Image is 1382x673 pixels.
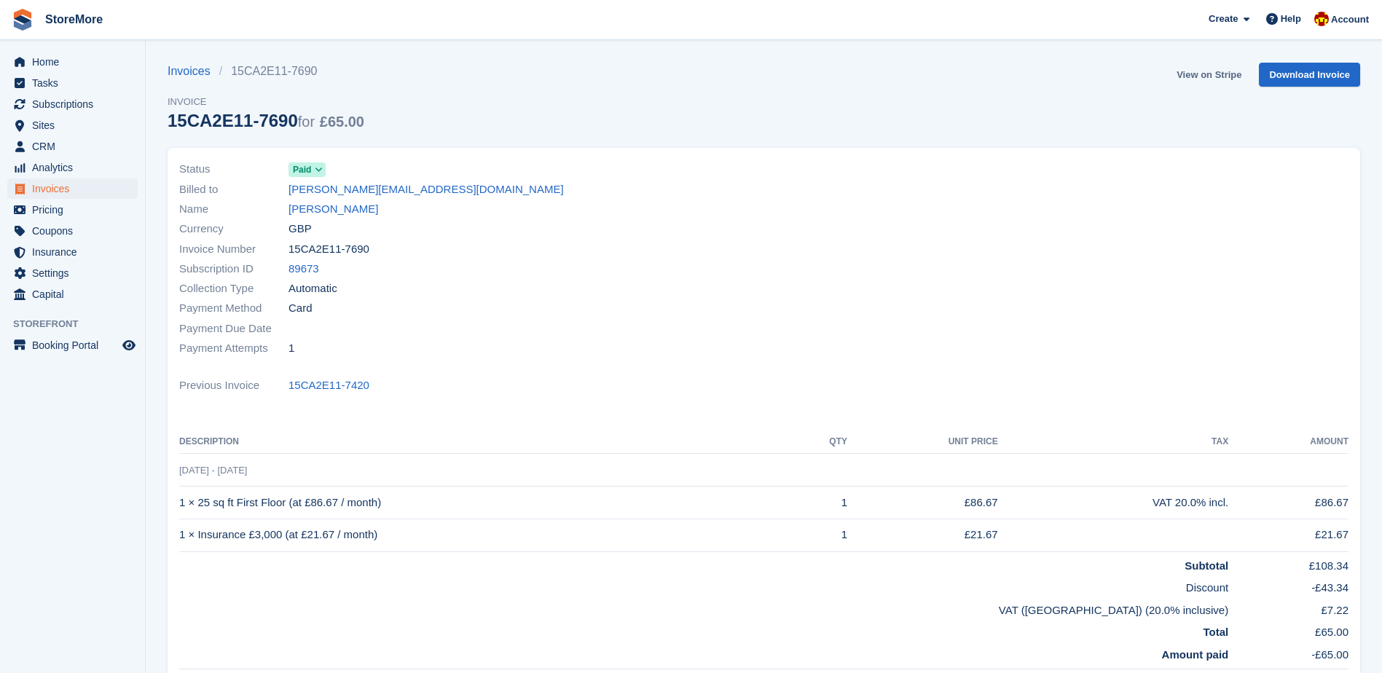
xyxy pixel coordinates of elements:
[7,136,138,157] a: menu
[179,597,1228,619] td: VAT ([GEOGRAPHIC_DATA]) (20.0% inclusive)
[179,300,288,317] span: Payment Method
[320,114,364,130] span: £65.00
[7,200,138,220] a: menu
[13,317,145,331] span: Storefront
[1228,618,1348,641] td: £65.00
[293,163,311,176] span: Paid
[168,63,219,80] a: Invoices
[168,95,364,109] span: Invoice
[179,487,793,519] td: 1 × 25 sq ft First Floor (at £86.67 / month)
[998,430,1229,454] th: Tax
[179,221,288,237] span: Currency
[179,465,247,476] span: [DATE] - [DATE]
[1162,648,1229,661] strong: Amount paid
[298,114,315,130] span: for
[32,200,119,220] span: Pricing
[1228,430,1348,454] th: Amount
[7,242,138,262] a: menu
[288,300,313,317] span: Card
[179,320,288,337] span: Payment Due Date
[12,9,34,31] img: stora-icon-8386f47178a22dfd0bd8f6a31ec36ba5ce8667c1dd55bd0f319d3a0aa187defe.svg
[179,261,288,278] span: Subscription ID
[7,263,138,283] a: menu
[288,261,319,278] a: 89673
[7,335,138,355] a: menu
[32,94,119,114] span: Subscriptions
[847,430,998,454] th: Unit Price
[32,221,119,241] span: Coupons
[288,340,294,357] span: 1
[7,115,138,135] a: menu
[288,241,369,258] span: 15CA2E11-7690
[7,73,138,93] a: menu
[288,161,326,178] a: Paid
[847,487,998,519] td: £86.67
[120,336,138,354] a: Preview store
[288,377,369,394] a: 15CA2E11-7420
[32,242,119,262] span: Insurance
[7,284,138,304] a: menu
[1314,12,1329,26] img: Store More Team
[793,519,847,551] td: 1
[179,430,793,454] th: Description
[32,115,119,135] span: Sites
[1228,597,1348,619] td: £7.22
[1259,63,1360,87] a: Download Invoice
[1228,519,1348,551] td: £21.67
[7,221,138,241] a: menu
[32,284,119,304] span: Capital
[1171,63,1247,87] a: View on Stripe
[32,136,119,157] span: CRM
[179,201,288,218] span: Name
[179,340,288,357] span: Payment Attempts
[7,52,138,72] a: menu
[1228,551,1348,574] td: £108.34
[168,111,364,130] div: 15CA2E11-7690
[793,430,847,454] th: QTY
[288,221,312,237] span: GBP
[7,94,138,114] a: menu
[179,241,288,258] span: Invoice Number
[32,52,119,72] span: Home
[179,161,288,178] span: Status
[32,178,119,199] span: Invoices
[288,201,378,218] a: [PERSON_NAME]
[998,495,1229,511] div: VAT 20.0% incl.
[179,377,288,394] span: Previous Invoice
[7,157,138,178] a: menu
[288,280,337,297] span: Automatic
[7,178,138,199] a: menu
[1281,12,1301,26] span: Help
[179,574,1228,597] td: Discount
[1209,12,1238,26] span: Create
[179,519,793,551] td: 1 × Insurance £3,000 (at £21.67 / month)
[1185,559,1228,572] strong: Subtotal
[1228,574,1348,597] td: -£43.34
[1228,487,1348,519] td: £86.67
[1204,626,1229,638] strong: Total
[1331,12,1369,27] span: Account
[179,280,288,297] span: Collection Type
[179,181,288,198] span: Billed to
[1228,641,1348,669] td: -£65.00
[288,181,564,198] a: [PERSON_NAME][EMAIL_ADDRESS][DOMAIN_NAME]
[168,63,364,80] nav: breadcrumbs
[32,335,119,355] span: Booking Portal
[32,73,119,93] span: Tasks
[32,263,119,283] span: Settings
[793,487,847,519] td: 1
[32,157,119,178] span: Analytics
[39,7,109,31] a: StoreMore
[847,519,998,551] td: £21.67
